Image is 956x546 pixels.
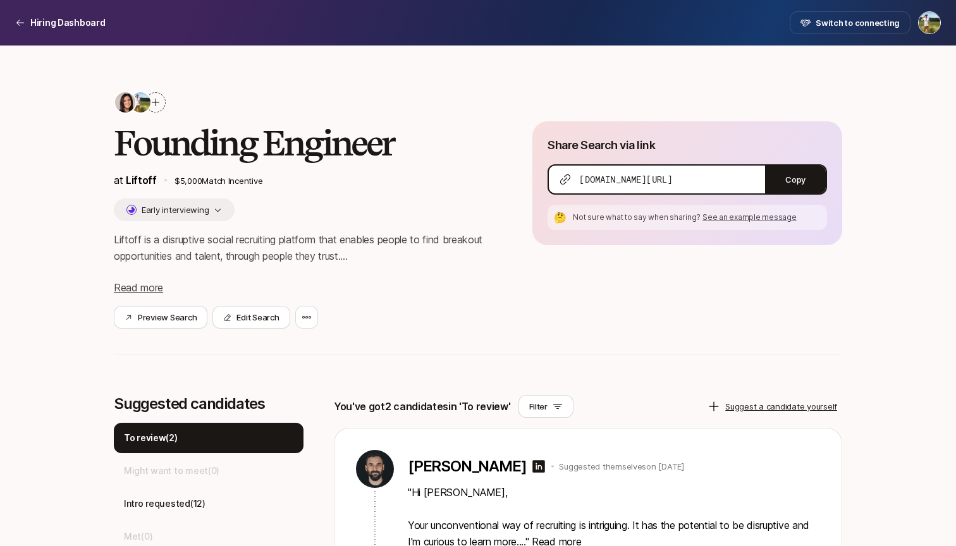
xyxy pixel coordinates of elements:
[765,166,826,193] button: Copy
[559,460,683,473] p: Suggested themselves on [DATE]
[548,136,655,154] p: Share Search via link
[334,398,511,415] p: You've got 2 candidates in 'To review'
[130,92,150,112] img: 23676b67_9673_43bb_8dff_2aeac9933bfb.jpg
[790,11,910,34] button: Switch to connecting
[918,11,941,34] button: Tyler Kieft
[212,306,290,329] button: Edit Search
[175,174,493,187] p: $5,000 Match Incentive
[124,430,178,446] p: To review ( 2 )
[124,529,152,544] p: Met ( 0 )
[356,450,394,488] img: ACg8ocKc7Pdt3UVJtNmg7WzbUqVd8KgpRPbkxjT79LUpRmzwGc2K=s160-c
[553,210,568,225] div: 🤔
[114,306,207,329] button: Preview Search
[114,281,163,294] span: Read more
[30,15,106,30] p: Hiring Dashboard
[408,458,526,475] p: [PERSON_NAME]
[114,172,157,188] p: at
[573,212,822,223] p: Not sure what to say when sharing?
[126,174,157,186] span: Liftoff
[816,16,900,29] span: Switch to connecting
[114,198,235,221] button: Early interviewing
[124,496,205,511] p: Intro requested ( 12 )
[725,400,837,413] p: Suggest a candidate yourself
[114,395,303,413] p: Suggested candidates
[579,173,672,186] span: [DOMAIN_NAME][URL]
[115,92,135,112] img: 71d7b91d_d7cb_43b4_a7ea_a9b2f2cc6e03.jpg
[919,12,940,33] img: Tyler Kieft
[114,124,492,162] h2: Founding Engineer
[518,395,573,418] button: Filter
[124,463,219,478] p: Might want to meet ( 0 )
[702,212,797,222] span: See an example message
[114,231,492,264] p: Liftoff is a disruptive social recruiting platform that enables people to find breakout opportuni...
